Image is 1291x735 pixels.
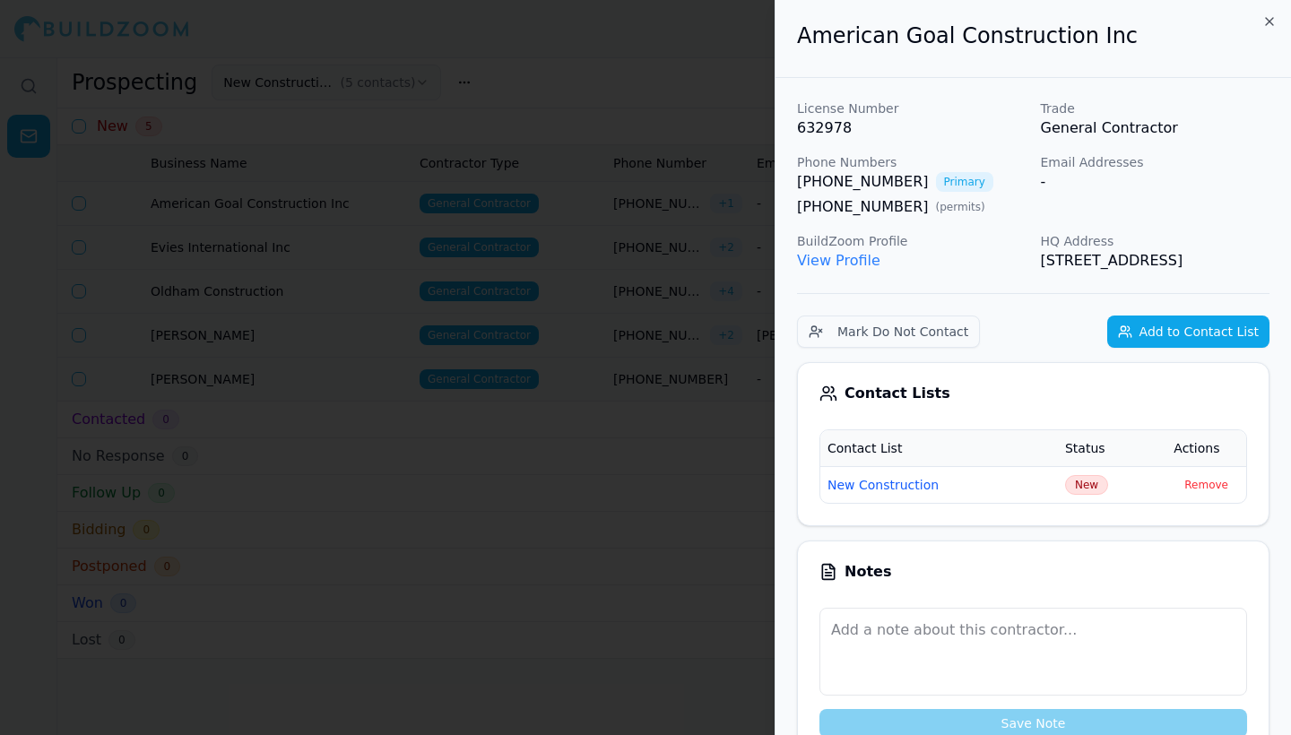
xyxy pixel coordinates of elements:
div: Notes [819,563,1247,581]
h2: American Goal Construction Inc [797,22,1269,50]
span: Click to update status [1065,475,1108,495]
p: 632978 [797,117,1027,139]
p: Email Addresses [1041,153,1270,171]
div: Contact Lists [819,385,1247,402]
a: [PHONE_NUMBER] [797,171,929,193]
th: Status [1058,430,1166,466]
p: License Number [797,99,1027,117]
button: New Construction [827,476,939,494]
th: Contact List [820,430,1058,466]
p: HQ Address [1041,232,1270,250]
p: Phone Numbers [797,153,1027,171]
p: BuildZoom Profile [797,232,1027,250]
button: Remove [1174,474,1239,496]
a: [PHONE_NUMBER] [797,196,929,218]
p: [STREET_ADDRESS] [1041,250,1270,272]
a: View Profile [797,252,880,269]
th: Actions [1166,430,1246,466]
button: Mark Do Not Contact [797,316,980,348]
span: ( permits ) [936,200,985,214]
p: General Contractor [1041,117,1270,139]
p: Trade [1041,99,1270,117]
button: New [1065,475,1108,495]
span: Primary [936,172,993,192]
div: - [1041,171,1270,193]
button: Add to Contact List [1107,316,1269,348]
